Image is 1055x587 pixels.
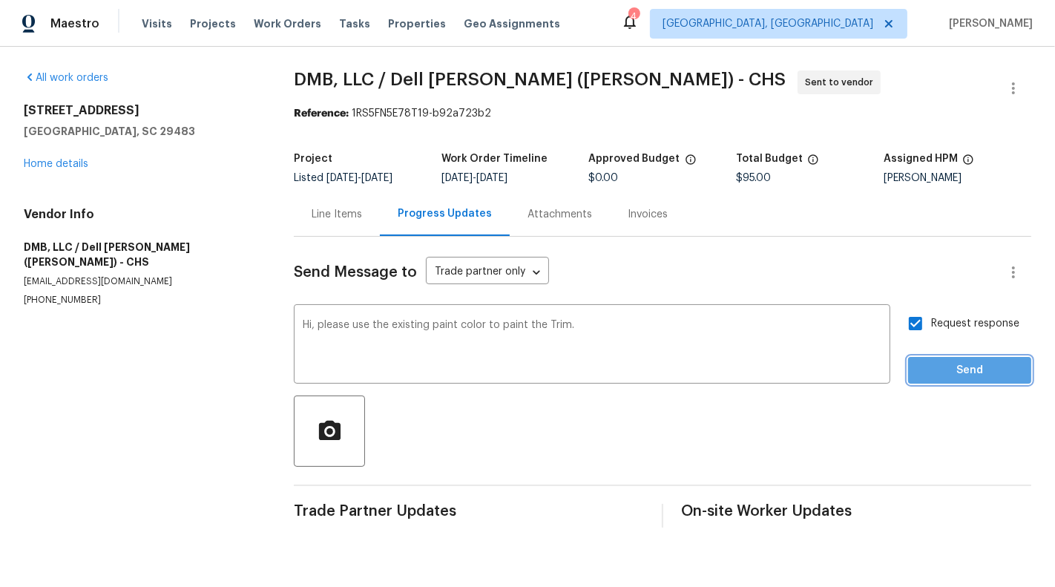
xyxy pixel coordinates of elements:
h5: DMB, LLC / Dell [PERSON_NAME] ([PERSON_NAME]) - CHS [24,240,258,269]
span: Projects [190,16,236,31]
a: All work orders [24,73,108,83]
span: DMB, LLC / Dell [PERSON_NAME] ([PERSON_NAME]) - CHS [294,70,786,88]
h5: Total Budget [736,154,803,164]
span: On-site Worker Updates [681,504,1031,519]
div: 4 [628,9,639,24]
div: Progress Updates [398,206,492,221]
h5: Project [294,154,332,164]
div: [PERSON_NAME] [884,173,1031,183]
span: Geo Assignments [464,16,560,31]
span: Maestro [50,16,99,31]
h4: Vendor Info [24,207,258,222]
span: [DATE] [441,173,473,183]
span: [DATE] [361,173,392,183]
span: - [441,173,507,183]
div: Attachments [527,207,592,222]
div: 1RS5FN5E78T19-b92a723b2 [294,106,1031,121]
h5: [GEOGRAPHIC_DATA], SC 29483 [24,124,258,139]
h5: Approved Budget [589,154,680,164]
h5: Assigned HPM [884,154,958,164]
span: The total cost of line items that have been approved by both Opendoor and the Trade Partner. This... [685,154,697,173]
span: Sent to vendor [805,75,879,90]
span: $0.00 [589,173,619,183]
span: - [326,173,392,183]
span: Trade Partner Updates [294,504,644,519]
span: The total cost of line items that have been proposed by Opendoor. This sum includes line items th... [807,154,819,173]
span: $95.00 [736,173,771,183]
span: The hpm assigned to this work order. [962,154,974,173]
span: Visits [142,16,172,31]
div: Invoices [628,207,668,222]
span: [DATE] [476,173,507,183]
div: Trade partner only [426,260,549,285]
span: Listed [294,173,392,183]
span: [PERSON_NAME] [943,16,1033,31]
h5: Work Order Timeline [441,154,548,164]
div: Line Items [312,207,362,222]
span: [GEOGRAPHIC_DATA], [GEOGRAPHIC_DATA] [663,16,873,31]
span: Send Message to [294,265,417,280]
span: Properties [388,16,446,31]
a: Home details [24,159,88,169]
span: Work Orders [254,16,321,31]
p: [PHONE_NUMBER] [24,294,258,306]
p: [EMAIL_ADDRESS][DOMAIN_NAME] [24,275,258,288]
b: Reference: [294,108,349,119]
span: Tasks [339,19,370,29]
textarea: Hi, please use the existing paint color to paint the Trim. [303,320,881,372]
span: Request response [931,316,1019,332]
span: Send [920,361,1019,380]
span: [DATE] [326,173,358,183]
h2: [STREET_ADDRESS] [24,103,258,118]
button: Send [908,357,1031,384]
